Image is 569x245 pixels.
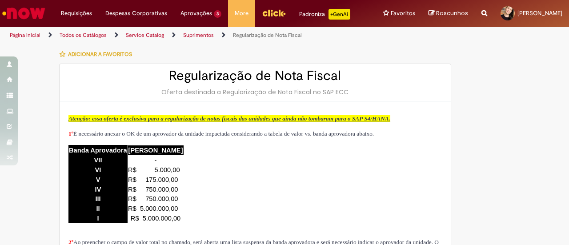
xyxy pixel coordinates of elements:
[68,130,73,137] span: 1º
[235,9,248,18] span: More
[68,194,128,204] td: III
[128,175,184,185] td: R$ 175.000,00
[105,9,167,18] span: Despesas Corporativas
[68,68,442,83] h2: Regularização de Nota Fiscal
[128,213,184,223] td: R$ 5.000.000,00
[68,213,128,223] td: I
[68,155,128,165] td: VII
[128,145,184,155] td: [PERSON_NAME]
[68,145,128,155] td: Banda Aprovadora
[128,155,184,165] td: -
[128,185,184,194] td: R$ 750.000,00
[10,32,40,39] a: Página inicial
[214,10,221,18] span: 3
[128,165,184,175] td: R$ 5.000,00
[68,115,390,122] span: Atenção: essa oferta é exclusiva para a regularização de notas fiscais das unidades que ainda não...
[517,9,562,17] span: [PERSON_NAME]
[262,6,286,20] img: click_logo_yellow_360x200.png
[126,32,164,39] a: Service Catalog
[233,32,302,39] a: Regularização de Nota Fiscal
[68,130,374,137] span: É necessário anexar o OK de um aprovador da unidade impactada considerando a tabela de valor vs. ...
[183,32,214,39] a: Suprimentos
[1,4,47,22] img: ServiceNow
[61,9,92,18] span: Requisições
[68,51,132,58] span: Adicionar a Favoritos
[128,204,184,213] td: R$ 5.000.000,00
[391,9,415,18] span: Favoritos
[60,32,107,39] a: Todos os Catálogos
[68,88,442,96] div: Oferta destinada a Regularização de Nota Fiscal no SAP ECC
[68,165,128,175] td: VI
[436,9,468,17] span: Rascunhos
[429,9,468,18] a: Rascunhos
[180,9,212,18] span: Aprovações
[128,194,184,204] td: R$ 750.000,00
[329,9,350,20] p: +GenAi
[68,175,128,185] td: V
[68,185,128,194] td: IV
[7,27,373,44] ul: Trilhas de página
[299,9,350,20] div: Padroniza
[68,204,128,213] td: II
[59,45,137,64] button: Adicionar a Favoritos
